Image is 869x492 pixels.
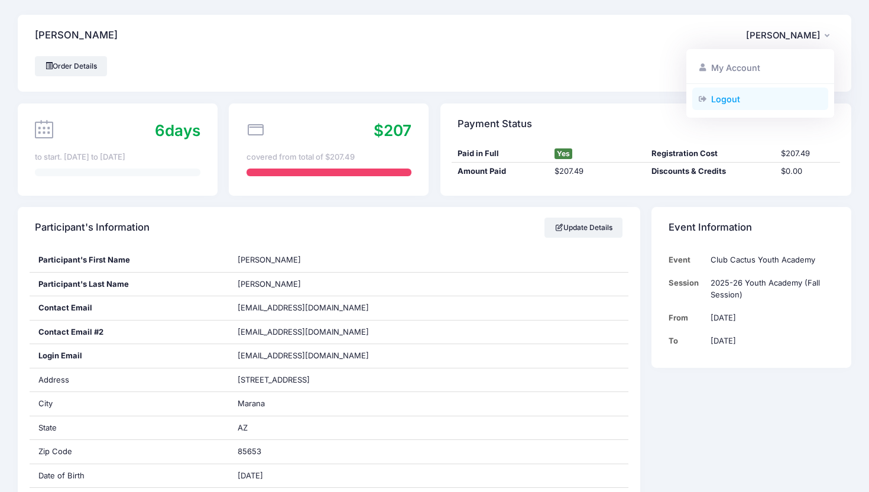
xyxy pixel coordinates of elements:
[238,446,261,456] span: 85653
[669,211,752,245] h4: Event Information
[30,392,229,416] div: City
[238,471,263,480] span: [DATE]
[669,248,705,271] td: Event
[30,368,229,392] div: Address
[155,119,200,142] div: days
[35,151,200,163] div: to start. [DATE] to [DATE]
[30,440,229,464] div: Zip Code
[555,148,572,159] span: Yes
[669,306,705,329] td: From
[705,329,834,352] td: [DATE]
[30,273,229,296] div: Participant's Last Name
[238,375,310,384] span: [STREET_ADDRESS]
[692,57,829,79] a: My Account
[669,329,705,352] td: To
[775,148,839,160] div: $207.49
[705,306,834,329] td: [DATE]
[746,30,821,41] span: [PERSON_NAME]
[30,416,229,440] div: State
[452,148,549,160] div: Paid in Full
[30,296,229,320] div: Contact Email
[669,271,705,306] td: Session
[238,279,301,289] span: [PERSON_NAME]
[746,22,834,49] button: [PERSON_NAME]
[238,326,385,338] span: [EMAIL_ADDRESS][DOMAIN_NAME]
[30,248,229,272] div: Participant's First Name
[549,166,646,177] div: $207.49
[155,121,165,140] span: 6
[238,255,301,264] span: [PERSON_NAME]
[646,148,775,160] div: Registration Cost
[35,56,107,76] a: Order Details
[238,399,265,408] span: Marana
[458,107,532,141] h4: Payment Status
[452,166,549,177] div: Amount Paid
[544,218,623,238] a: Update Details
[238,423,248,432] span: AZ
[238,350,385,362] span: [EMAIL_ADDRESS][DOMAIN_NAME]
[30,321,229,344] div: Contact Email #2
[705,271,834,306] td: 2025-26 Youth Academy (Fall Session)
[247,151,411,163] div: covered from total of $207.49
[646,166,775,177] div: Discounts & Credits
[775,166,839,177] div: $0.00
[35,19,118,53] h4: [PERSON_NAME]
[238,303,369,312] span: [EMAIL_ADDRESS][DOMAIN_NAME]
[692,88,829,110] a: Logout
[705,248,834,271] td: Club Cactus Youth Academy
[374,121,411,140] span: $207
[30,464,229,488] div: Date of Birth
[35,211,150,245] h4: Participant's Information
[30,344,229,368] div: Login Email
